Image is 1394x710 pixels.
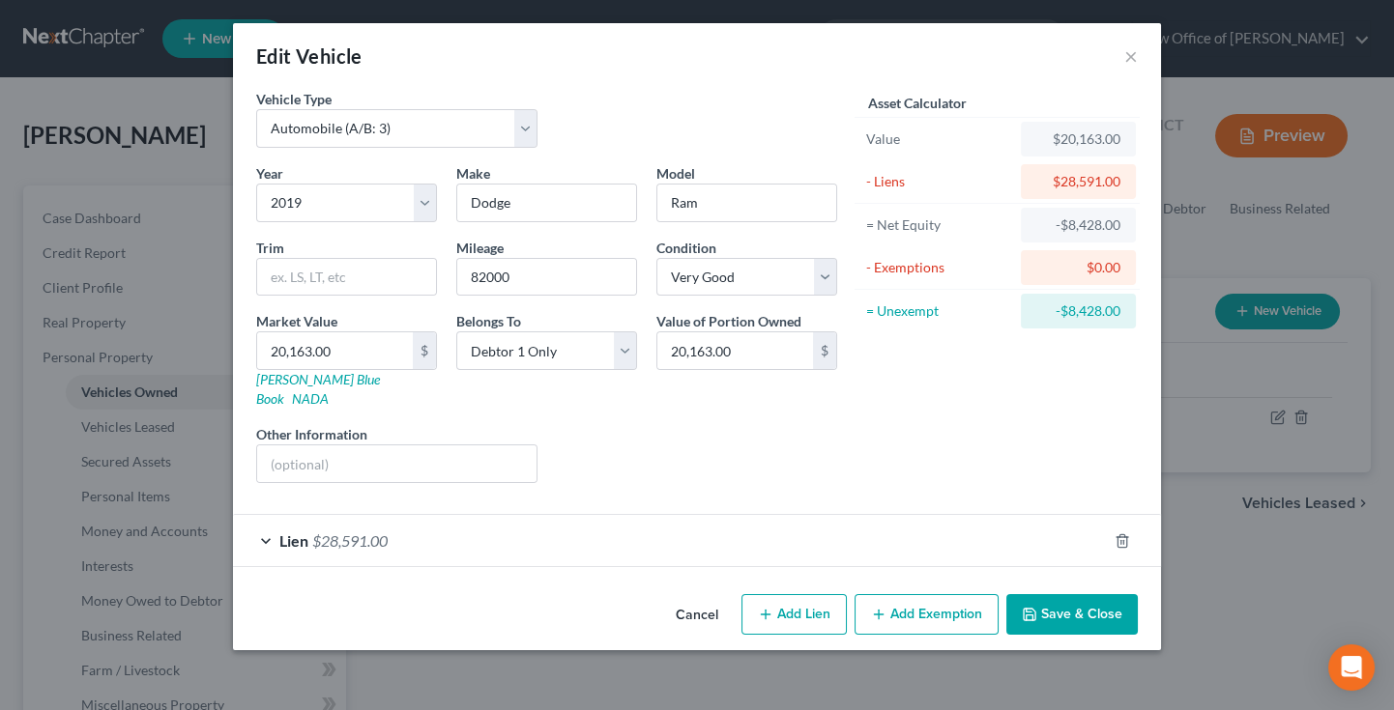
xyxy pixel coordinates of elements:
input: ex. Altima [657,185,836,221]
button: Add Lien [741,594,847,635]
label: Year [256,163,283,184]
input: ex. LS, LT, etc [257,259,436,296]
span: Make [456,165,490,182]
span: Belongs To [456,313,521,329]
button: Add Exemption [855,594,999,635]
div: -$8,428.00 [1036,215,1120,235]
button: × [1124,44,1138,68]
div: = Unexempt [866,301,1012,321]
input: 0.00 [657,332,813,369]
div: $20,163.00 [1036,129,1120,149]
div: Open Intercom Messenger [1328,644,1375,691]
div: $28,591.00 [1036,172,1120,191]
div: $0.00 [1036,258,1120,277]
span: $28,591.00 [312,531,388,550]
div: $ [813,332,836,369]
label: Condition [656,238,716,258]
button: Cancel [660,596,734,635]
label: Model [656,163,695,184]
div: - Exemptions [866,258,1012,277]
input: 0.00 [257,332,413,369]
label: Market Value [256,311,337,331]
input: ex. Nissan [457,185,636,221]
div: $ [413,332,436,369]
div: = Net Equity [866,215,1012,235]
a: [PERSON_NAME] Blue Book [256,371,380,407]
label: Vehicle Type [256,89,332,109]
button: Save & Close [1006,594,1138,635]
input: -- [457,259,636,296]
div: Value [866,129,1012,149]
a: NADA [292,390,329,407]
div: Edit Vehicle [256,43,363,70]
div: - Liens [866,172,1012,191]
input: (optional) [257,445,537,482]
label: Value of Portion Owned [656,311,801,331]
span: Lien [279,531,308,550]
label: Asset Calculator [868,93,967,113]
label: Trim [256,238,284,258]
label: Mileage [456,238,504,258]
div: -$8,428.00 [1036,301,1120,321]
label: Other Information [256,424,367,444]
